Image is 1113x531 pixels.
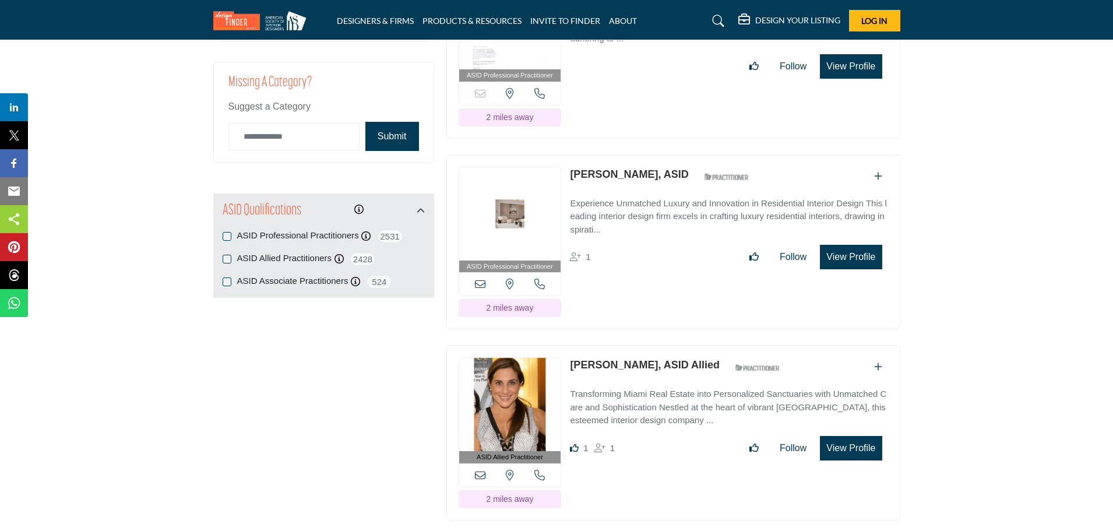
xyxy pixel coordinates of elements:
span: 1 [610,443,615,453]
button: Log In [849,10,900,31]
span: 1 [583,443,588,453]
span: 2 miles away [486,494,533,504]
p: Lorena Aboado, ASID Allied [570,357,720,373]
span: 2428 [350,252,376,266]
input: ASID Associate Practitioners checkbox [223,277,231,286]
i: Like [570,444,579,452]
a: DESIGNERS & FIRMS [337,16,414,26]
button: Submit [365,122,419,151]
a: PRODUCTS & RESOURCES [422,16,522,26]
button: View Profile [820,245,882,269]
button: Follow [772,437,814,460]
a: Information about [354,205,364,214]
a: [PERSON_NAME], ASID [570,168,688,180]
img: Site Logo [213,11,312,30]
a: ABOUT [609,16,637,26]
label: ASID Associate Practitioners [237,275,348,288]
button: Like listing [742,55,766,78]
input: ASID Allied Practitioners checkbox [223,255,231,263]
img: Lorena Aboado, ASID Allied [459,358,561,451]
a: INVITE TO FINDER [530,16,600,26]
span: 1 [586,252,590,262]
button: Follow [772,55,814,78]
p: Transforming Miami Real Estate into Personalized Sanctuaries with Unmatched Care and Sophisticati... [570,388,887,427]
button: Follow [772,245,814,269]
a: Search [701,12,732,30]
button: Like listing [742,245,766,269]
h5: DESIGN YOUR LISTING [755,15,840,26]
p: Experience Unmatched Luxury and Innovation in Residential Interior Design This leading interior d... [570,197,887,237]
img: ASID Qualified Practitioners Badge Icon [700,170,752,184]
a: ASID Allied Practitioner [459,358,561,463]
img: ASID Qualified Practitioners Badge Icon [731,360,783,375]
span: 2 miles away [486,303,533,312]
span: 524 [366,275,392,289]
img: David Charette, ASID [459,167,561,261]
input: Category Name [228,123,360,150]
span: Suggest a Category [228,101,311,111]
div: DESIGN YOUR LISTING [738,14,840,28]
div: Followers [594,441,615,455]
a: Add To List [874,362,882,372]
button: View Profile [820,54,882,79]
a: [PERSON_NAME], ASID Allied [570,359,720,371]
label: ASID Allied Practitioners [237,252,332,265]
a: ASID Professional Practitioner [459,167,561,273]
div: Followers [570,250,590,264]
a: Transforming Miami Real Estate into Personalized Sanctuaries with Unmatched Care and Sophisticati... [570,381,887,427]
span: ASID Allied Practitioner [477,452,543,462]
h2: Missing a Category? [228,74,419,100]
button: View Profile [820,436,882,460]
span: Log In [861,16,887,26]
label: ASID Professional Practitioners [237,229,359,242]
span: ASID Professional Practitioner [467,262,553,272]
h2: ASID Qualifications [223,201,301,221]
span: 2 miles away [486,112,533,122]
a: Experience Unmatched Luxury and Innovation in Residential Interior Design This leading interior d... [570,190,887,237]
a: Add To List [874,171,882,181]
span: 2531 [377,229,403,244]
div: Click to view information [354,203,364,217]
span: ASID Professional Practitioner [467,71,553,80]
input: ASID Professional Practitioners checkbox [223,232,231,241]
button: Like listing [742,437,766,460]
p: David Charette, ASID [570,167,688,182]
